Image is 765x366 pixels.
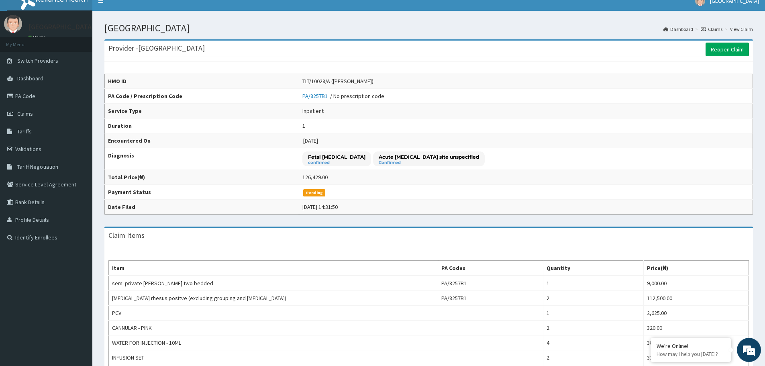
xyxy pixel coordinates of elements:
span: [DATE] [303,137,318,144]
h3: Provider - [GEOGRAPHIC_DATA] [108,45,205,52]
p: Fetal [MEDICAL_DATA] [308,153,365,160]
td: PCV [109,306,438,321]
div: We're Online! [657,342,725,350]
th: Item [109,261,438,276]
a: Dashboard [663,26,693,33]
th: PA Codes [438,261,543,276]
td: semi private [PERSON_NAME] two bedded [109,276,438,291]
th: Date Filed [105,200,299,215]
th: PA Code / Prescription Code [105,89,299,104]
th: Diagnosis [105,148,299,170]
div: TLT/10028/A ([PERSON_NAME]) [302,77,373,85]
small: Confirmed [379,161,479,165]
td: 2 [543,291,643,306]
th: HMO ID [105,74,299,89]
small: confirmed [308,161,365,165]
img: User Image [4,15,22,33]
td: 320.00 [643,350,749,365]
th: Price(₦) [643,261,749,276]
th: Service Type [105,104,299,119]
span: Tariffs [17,128,32,135]
td: CANNULAR - PINK [109,321,438,335]
td: 384.00 [643,335,749,350]
a: PA/8257B1 [302,92,330,100]
td: 1 [543,276,643,291]
td: PA/8257B1 [438,291,543,306]
a: Claims [701,26,722,33]
div: 126,429.00 [302,173,328,181]
th: Payment Status [105,185,299,200]
td: 4 [543,335,643,350]
th: Encountered On [105,133,299,148]
td: 112,500.00 [643,291,749,306]
td: [MEDICAL_DATA] rhesus positve (excluding grouping and [MEDICAL_DATA]) [109,291,438,306]
span: Claims [17,110,33,117]
div: [DATE] 14:31:50 [302,203,338,211]
p: Acute [MEDICAL_DATA] site unspecified [379,153,479,160]
td: INFUSION SET [109,350,438,365]
th: Total Price(₦) [105,170,299,185]
td: PA/8257B1 [438,276,543,291]
h1: [GEOGRAPHIC_DATA] [104,23,753,33]
th: Quantity [543,261,643,276]
span: Dashboard [17,75,43,82]
span: Switch Providers [17,57,58,64]
p: How may I help you today? [657,351,725,358]
div: 1 [302,122,305,130]
td: 2 [543,321,643,335]
span: Tariff Negotiation [17,163,58,170]
p: [GEOGRAPHIC_DATA] [28,23,94,31]
td: 9,000.00 [643,276,749,291]
th: Duration [105,119,299,133]
td: 2,625.00 [643,306,749,321]
a: View Claim [730,26,753,33]
a: Online [28,35,47,40]
span: Pending [303,189,325,196]
td: 320.00 [643,321,749,335]
div: / No prescription code [302,92,384,100]
h3: Claim Items [108,232,145,239]
div: Inpatient [302,107,324,115]
td: 2 [543,350,643,365]
td: WATER FOR INJECTION - 10ML [109,335,438,350]
td: 1 [543,306,643,321]
a: Reopen Claim [706,43,749,56]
